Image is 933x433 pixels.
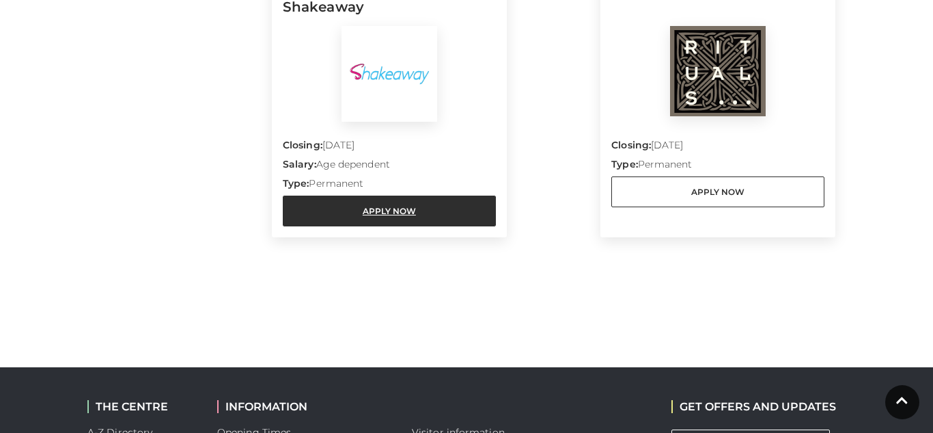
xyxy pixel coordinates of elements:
[87,400,197,413] h2: THE CENTRE
[611,139,651,151] strong: Closing:
[611,138,824,157] p: [DATE]
[283,177,309,189] strong: Type:
[670,26,766,116] img: Rituals
[611,157,824,176] p: Permanent
[611,176,824,207] a: Apply Now
[342,26,437,122] img: Shakeaway
[283,196,496,226] a: Apply Now
[283,176,496,196] p: Permanent
[283,157,496,176] p: Age dependent
[283,158,316,170] strong: Salary:
[283,138,496,157] p: [DATE]
[217,400,391,413] h2: INFORMATION
[283,139,322,151] strong: Closing:
[611,158,637,170] strong: Type:
[671,400,836,413] h2: GET OFFERS AND UPDATES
